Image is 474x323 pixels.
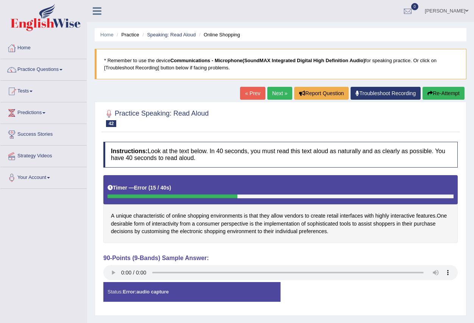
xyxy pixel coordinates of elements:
span: Click to see word definition [227,227,256,235]
span: Click to see word definition [307,220,338,228]
span: Click to see word definition [210,212,242,220]
span: Click to see word definition [192,220,195,228]
span: Click to see word definition [311,212,326,220]
a: Your Account [0,167,87,186]
strong: Error: [123,289,136,295]
b: ) [169,185,171,191]
span: Click to see word definition [134,220,145,228]
span: Click to see word definition [134,227,140,235]
span: Click to see word definition [146,220,151,228]
a: Troubleshoot Recording [351,87,421,100]
span: Click to see word definition [255,220,262,228]
a: Practice Questions [0,59,87,78]
span: Click to see word definition [111,227,133,235]
span: Click to see word definition [391,212,415,220]
span: Click to see word definition [305,212,309,220]
span: Click to see word definition [299,227,327,235]
span: Click to see word definition [196,220,220,228]
span: Click to see word definition [358,220,372,228]
h5: Timer — [108,185,171,191]
span: Click to see word definition [166,212,171,220]
span: Click to see word definition [244,212,248,220]
span: Click to see word definition [180,220,190,228]
span: Click to see word definition [111,220,133,228]
b: 15 / 40s [150,185,170,191]
a: Home [100,32,114,38]
span: Click to see word definition [152,220,178,228]
strong: audio capture [123,289,168,295]
span: 42 [106,120,116,127]
span: Click to see word definition [271,212,283,220]
a: Next » [267,87,292,100]
li: Practice [115,31,139,38]
span: Click to see word definition [301,220,306,228]
span: Click to see word definition [375,212,389,220]
a: Strategy Videos [0,146,87,165]
span: Click to see word definition [259,212,269,220]
a: Home [0,38,87,56]
div: . . [103,175,458,243]
b: Communications - Microphone(SoundMAX Integrated Digital High Definition Audio) [170,58,365,63]
span: Click to see word definition [414,220,436,228]
button: Re-Attempt [423,87,465,100]
span: Click to see word definition [221,220,248,228]
a: Tests [0,81,87,100]
li: Online Shopping [197,31,240,38]
span: Click to see word definition [396,220,401,228]
blockquote: * Remember to use the device for speaking practice. Or click on [Troubleshoot Recording] button b... [95,49,466,79]
span: Click to see word definition [250,220,254,228]
div: Status: [103,282,281,301]
span: Click to see word definition [204,227,226,235]
span: Click to see word definition [258,227,262,235]
h4: 90-Points (9-Bands) Sample Answer: [103,255,458,262]
span: Click to see word definition [111,212,114,220]
a: Speaking: Read Aloud [147,32,196,38]
span: Click to see word definition [340,220,351,228]
span: 0 [411,3,419,10]
span: Click to see word definition [275,227,297,235]
span: Click to see word definition [327,212,338,220]
h2: Practice Speaking: Read Aloud [103,108,209,127]
span: Click to see word definition [352,220,357,228]
span: Click to see word definition [264,220,300,228]
span: Click to see word definition [171,227,178,235]
span: Click to see word definition [172,212,186,220]
span: Click to see word definition [340,212,363,220]
span: Click to see word definition [264,227,274,235]
a: Predictions [0,102,87,121]
span: Click to see word definition [187,212,209,220]
span: Click to see word definition [284,212,303,220]
h4: Look at the text below. In 40 seconds, you must read this text aloud as naturally and as clearly ... [103,142,458,167]
span: Click to see word definition [402,220,412,228]
span: Click to see word definition [437,212,447,220]
span: Click to see word definition [416,212,435,220]
button: Report Question [294,87,349,100]
b: ( [148,185,150,191]
a: Success Stories [0,124,87,143]
span: Click to see word definition [133,212,164,220]
span: Click to see word definition [116,212,132,220]
a: « Prev [240,87,265,100]
b: Error [134,185,147,191]
span: Click to see word definition [373,220,395,228]
span: Click to see word definition [180,227,203,235]
span: Click to see word definition [249,212,258,220]
span: Click to see word definition [142,227,170,235]
span: Click to see word definition [364,212,374,220]
b: Instructions: [111,148,148,154]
